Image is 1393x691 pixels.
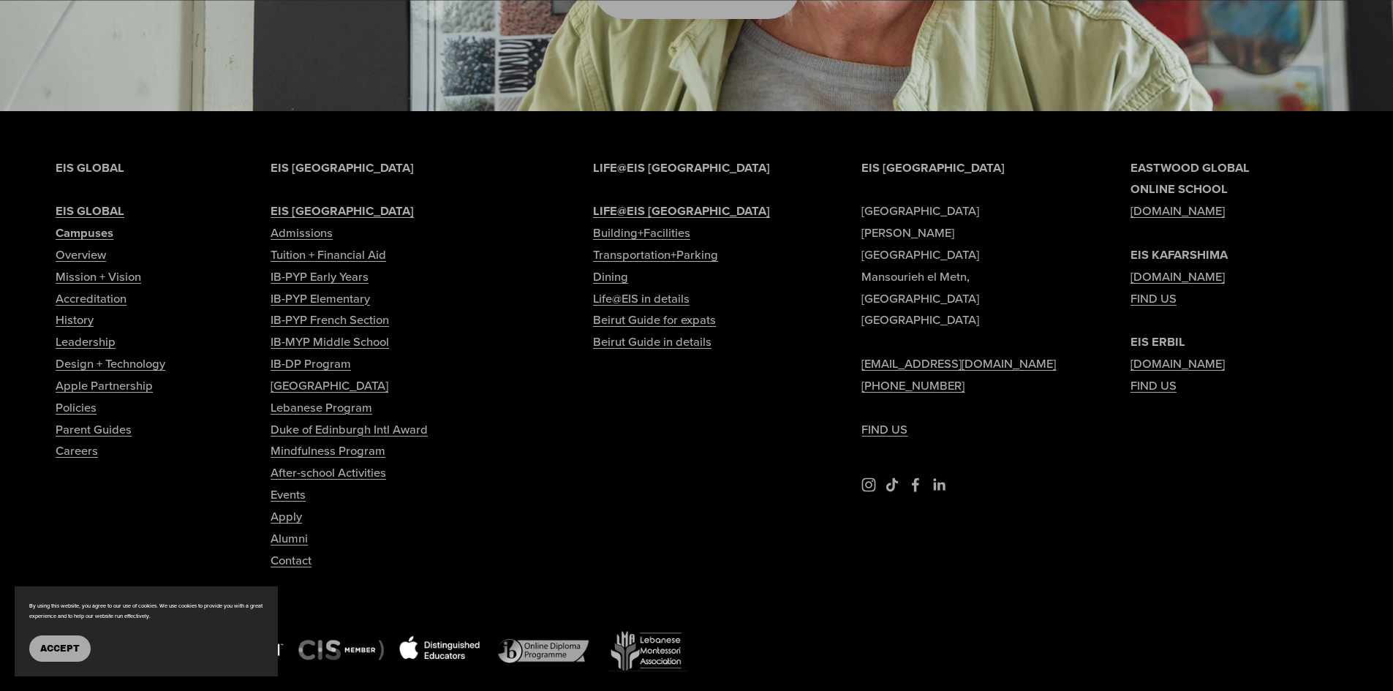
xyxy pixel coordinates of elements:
p: [GEOGRAPHIC_DATA] [PERSON_NAME][GEOGRAPHIC_DATA] Mansourieh el Metn, [GEOGRAPHIC_DATA] [GEOGRAPHI... [861,157,1068,441]
a: Mindfulness Program [271,440,385,462]
a: Facebook [908,477,923,492]
strong: EIS [GEOGRAPHIC_DATA] [861,159,1005,176]
strong: Campuses [56,224,113,241]
a: After-school Activities [271,462,386,484]
a: [DOMAIN_NAME] [1130,353,1225,375]
a: EIS [GEOGRAPHIC_DATA] [271,200,414,222]
a: Contact [271,550,312,572]
a: Beirut Guide for expats [593,309,716,331]
a: Careers [56,440,98,462]
button: Accept [29,635,91,662]
strong: EIS GLOBAL [56,202,124,219]
a: IB-PYP French Section [271,309,389,331]
a: [EMAIL_ADDRESS][DOMAIN_NAME] [861,353,1056,375]
a: IB-PYP Early Years [271,266,369,288]
a: Lebanese Program [271,397,372,419]
a: Events [271,484,306,506]
section: Cookie banner [15,586,278,676]
a: IB-MYP Middle School [271,331,389,353]
a: [DOMAIN_NAME] [1130,200,1225,222]
a: Transportation+Parking [593,244,718,266]
a: LinkedIn [932,477,946,492]
a: [GEOGRAPHIC_DATA] [271,375,388,397]
a: Life@EIS in details [593,288,690,310]
a: FIND US [1130,288,1177,310]
a: EIS GLOBAL [56,200,124,222]
a: Policies [56,397,97,419]
a: TikTok [885,477,899,492]
a: Overview [56,244,106,266]
strong: EIS [GEOGRAPHIC_DATA] [271,159,414,176]
a: Mission + Vision [56,266,141,288]
a: IB-DP Program [271,353,351,375]
span: Accept [40,643,80,654]
strong: LIFE@EIS [GEOGRAPHIC_DATA] [593,159,770,176]
a: Duke of Edinburgh Intl Award [271,419,428,441]
p: By using this website, you agree to our use of cookies. We use cookies to provide you with a grea... [29,601,263,621]
a: [DOMAIN_NAME] [1130,266,1225,288]
a: IB-PYP Elementary [271,288,370,310]
a: Parent Guides [56,419,132,441]
a: Accreditation [56,288,127,310]
a: Instagram [861,477,876,492]
strong: EASTWOOD GLOBAL ONLINE SCHOOL [1130,159,1250,198]
a: Tuition + Financial Aid [271,244,386,266]
strong: LIFE@EIS [GEOGRAPHIC_DATA] [593,202,770,219]
a: Apply [271,506,302,528]
a: Design + Technology [56,353,165,375]
strong: EIS GLOBAL [56,159,124,176]
a: FIND US [861,419,907,441]
a: Leadership [56,331,116,353]
a: History [56,309,94,331]
a: FIND US [1130,375,1177,397]
strong: EIS KAFARSHIMA [1130,246,1228,263]
a: Dining [593,266,628,288]
a: Apple Partnership [56,375,153,397]
a: Building+Facilities [593,222,690,244]
strong: EIS [GEOGRAPHIC_DATA] [271,202,414,219]
a: Beirut Guide in details [593,331,711,353]
strong: EIS ERBIL [1130,333,1185,350]
a: Admissions [271,222,333,244]
a: [PHONE_NUMBER] [861,375,964,397]
a: Alumni [271,528,308,550]
a: Campuses [56,222,113,244]
a: LIFE@EIS [GEOGRAPHIC_DATA] [593,200,770,222]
